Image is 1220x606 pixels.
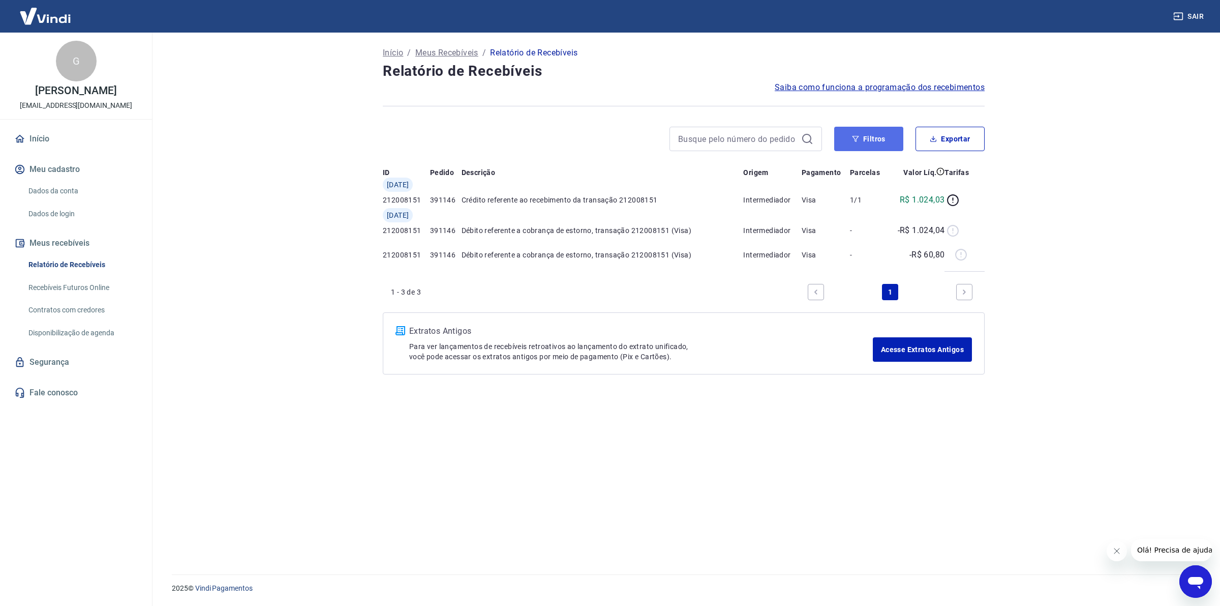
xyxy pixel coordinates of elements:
p: Extratos Antigos [409,325,873,337]
a: Dados de login [24,204,140,224]
img: Vindi [12,1,78,32]
p: Para ver lançamentos de recebíveis retroativos ao lançamento do extrato unificado, você pode aces... [409,341,873,362]
p: - [850,250,887,260]
a: Início [383,47,403,59]
p: 391146 [430,250,462,260]
p: Parcelas [850,167,880,178]
p: Intermediador [743,250,801,260]
span: Olá! Precisa de ajuda? [6,7,85,15]
a: Meus Recebíveis [415,47,478,59]
iframe: Botão para abrir a janela de mensagens [1179,565,1212,598]
p: Visa [802,250,850,260]
a: Page 1 is your current page [882,284,898,300]
a: Segurança [12,351,140,373]
p: Valor Líq. [903,167,936,178]
p: - [850,225,887,236]
iframe: Fechar mensagem [1107,541,1127,561]
span: [DATE] [387,210,409,220]
p: 212008151 [383,195,430,205]
p: -R$ 1.024,04 [898,224,945,237]
p: Intermediador [743,195,801,205]
p: -R$ 60,80 [909,249,945,261]
p: ID [383,167,390,178]
a: Dados da conta [24,181,140,201]
button: Meus recebíveis [12,232,140,254]
img: ícone [395,326,405,335]
a: Contratos com credores [24,300,140,321]
p: Pedido [430,167,454,178]
button: Sair [1171,7,1208,26]
p: Crédito referente ao recebimento da transação 212008151 [462,195,744,205]
a: Vindi Pagamentos [195,584,253,592]
p: Descrição [462,167,496,178]
p: 1 - 3 de 3 [391,287,421,297]
p: Pagamento [802,167,841,178]
a: Previous page [808,284,824,300]
a: Relatório de Recebíveis [24,254,140,275]
div: G [56,41,97,81]
p: R$ 1.024,03 [900,194,944,206]
p: Débito referente a cobrança de estorno, transação 212008151 (Visa) [462,250,744,260]
p: 2025 © [172,583,1196,594]
a: Next page [956,284,972,300]
p: Visa [802,225,850,236]
a: Fale conosco [12,382,140,404]
p: 212008151 [383,250,430,260]
span: [DATE] [387,180,409,190]
p: [PERSON_NAME] [35,85,116,96]
a: Disponibilização de agenda [24,323,140,343]
a: Acesse Extratos Antigos [873,337,972,362]
p: [EMAIL_ADDRESS][DOMAIN_NAME] [20,100,132,111]
p: 212008151 [383,225,430,236]
button: Filtros [834,127,903,151]
ul: Pagination [804,280,977,304]
p: Intermediador [743,225,801,236]
a: Recebíveis Futuros Online [24,277,140,298]
p: Visa [802,195,850,205]
p: 1/1 [850,195,887,205]
a: Saiba como funciona a programação dos recebimentos [775,81,985,94]
p: Tarifas [944,167,969,178]
p: Débito referente a cobrança de estorno, transação 212008151 (Visa) [462,225,744,236]
p: Relatório de Recebíveis [490,47,577,59]
iframe: Mensagem da empresa [1131,539,1212,561]
input: Busque pelo número do pedido [678,131,797,147]
p: Origem [743,167,768,178]
p: 391146 [430,225,462,236]
button: Exportar [916,127,985,151]
p: / [407,47,411,59]
a: Início [12,128,140,150]
h4: Relatório de Recebíveis [383,61,985,81]
p: 391146 [430,195,462,205]
p: / [482,47,486,59]
button: Meu cadastro [12,158,140,181]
